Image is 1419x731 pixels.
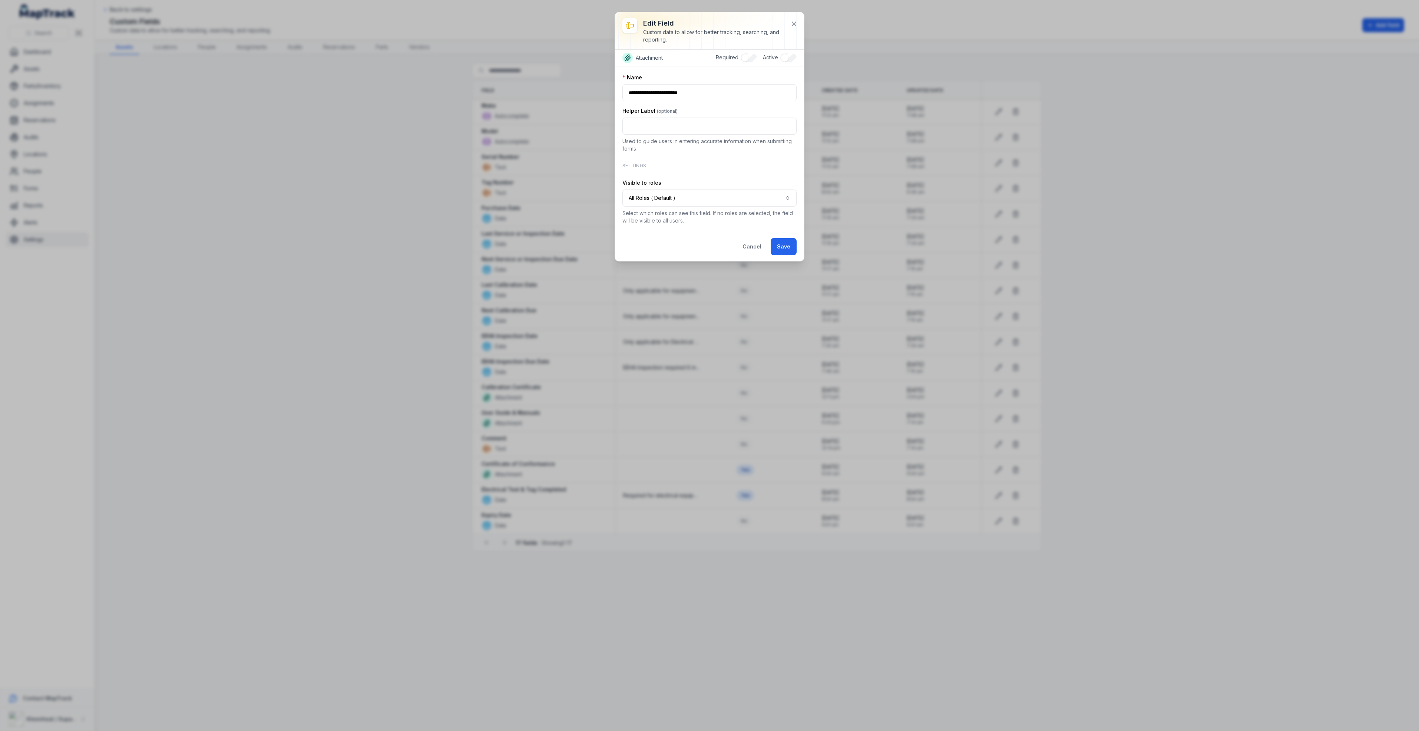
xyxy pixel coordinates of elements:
input: :r1mf:-form-item-label [622,118,797,135]
p: Used to guide users in entering accurate information when submitting forms [622,138,797,152]
div: Custom data to allow for better tracking, searching, and reporting. [643,29,785,43]
div: Settings [622,158,797,173]
input: :r1me:-form-item-label [622,84,797,101]
button: Save [771,238,797,255]
button: All Roles ( Default ) [622,190,797,207]
p: Select which roles can see this field. If no roles are selected, the field will be visible to all... [622,210,797,224]
label: Visible to roles [622,179,661,187]
span: Active [763,54,778,60]
button: Cancel [736,238,768,255]
label: Helper Label [622,107,678,115]
label: Name [622,74,642,81]
h3: Edit field [643,18,785,29]
span: Attachment [636,54,663,62]
span: Required [716,54,738,60]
